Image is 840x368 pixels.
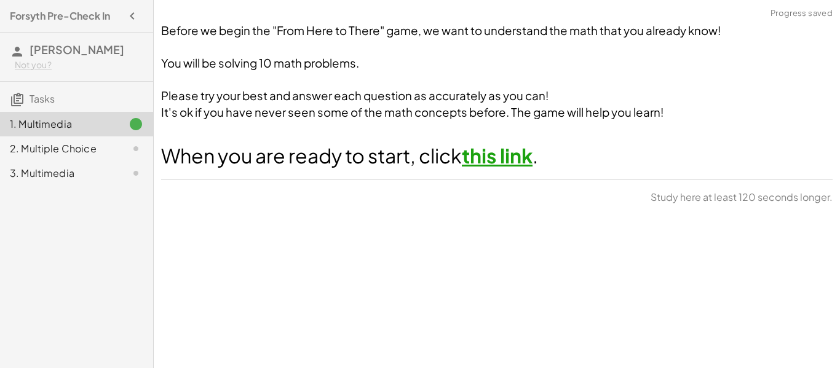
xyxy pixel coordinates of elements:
span: Tasks [30,92,55,105]
span: Study here at least 120 seconds longer. [651,190,833,205]
span: You will be solving 10 math problems. [161,56,359,70]
div: Not you? [15,59,143,71]
i: Task not started. [129,141,143,156]
span: Progress saved [771,7,833,20]
span: . [533,143,538,168]
div: 3. Multimedia [10,166,109,181]
div: 2. Multiple Choice [10,141,109,156]
span: Before we begin the "From Here to There" game, we want to understand the math that you already know! [161,23,721,37]
a: this link [462,143,533,168]
i: Task finished. [129,117,143,131]
span: [PERSON_NAME] [30,42,124,57]
div: 1. Multimedia [10,117,109,131]
span: It's ok if you have never seen some of the math concepts before. The game will help you learn! [161,105,664,119]
span: When you are ready to start, click [161,143,462,168]
i: Task not started. [129,166,143,181]
h4: Forsyth Pre-Check In [10,9,110,23]
span: Please try your best and answer each question as accurately as you can! [161,88,549,103]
